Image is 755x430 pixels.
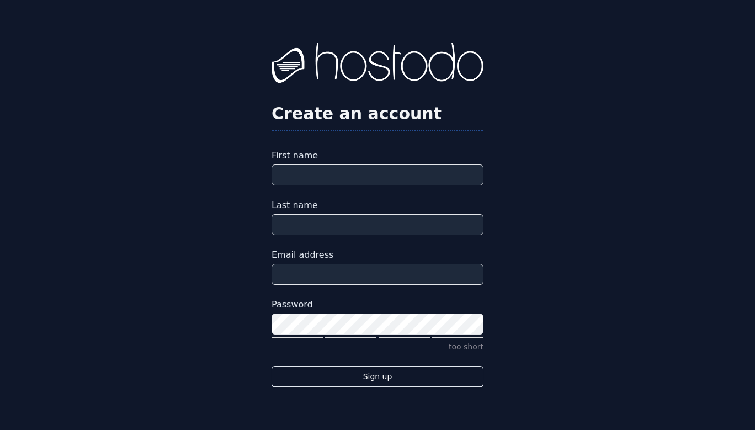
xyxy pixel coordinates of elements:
img: Hostodo [272,43,483,87]
label: Password [272,298,483,311]
h2: Create an account [272,104,483,124]
p: too short [272,341,483,353]
label: Last name [272,199,483,212]
label: First name [272,149,483,162]
button: Sign up [272,366,483,387]
label: Email address [272,248,483,262]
